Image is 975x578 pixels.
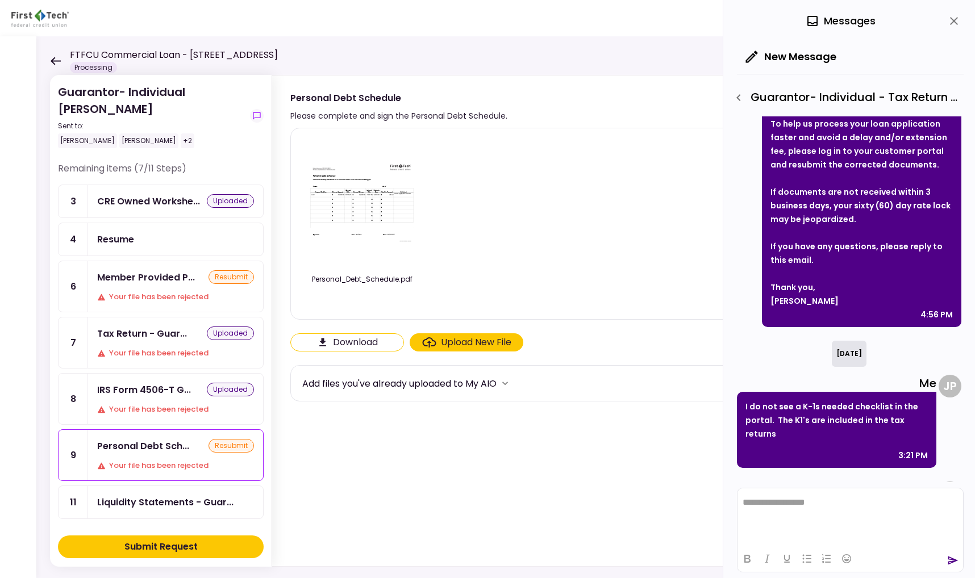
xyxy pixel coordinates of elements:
[302,274,422,284] div: Personal_Debt_Schedule.pdf
[757,551,777,567] button: Italic
[209,439,254,453] div: resubmit
[97,291,254,303] div: Your file has been rejected
[410,333,523,351] span: Click here to upload the required document
[737,481,936,499] div: Me
[58,121,245,131] div: Sent to:
[97,383,191,397] div: IRS Form 4506-T Guarantor
[58,133,117,148] div: [PERSON_NAME]
[97,495,234,509] div: Liquidity Statements - Guarantor
[97,404,254,415] div: Your file has been rejected
[770,240,953,267] div: If you have any questions, please reply to this email.
[119,133,178,148] div: [PERSON_NAME]
[920,308,953,321] div: 4:56 PM
[97,232,134,246] div: Resume
[290,333,404,351] button: Click here to download the document
[898,449,928,462] div: 3:21 PM
[250,109,264,123] button: show-messages
[97,347,254,359] div: Your file has been rejected
[181,133,194,148] div: +2
[939,375,961,397] div: J P
[58,83,245,148] div: Guarantor- Individual [PERSON_NAME]
[70,62,117,73] div: Processing
[737,375,936,392] div: Me
[97,439,189,453] div: Personal Debt Schedule
[58,317,264,368] a: 7Tax Return - GuarantoruploadedYour file has been rejected
[770,185,953,226] div: If documents are not received within 3 business days, your sixty (60) day rate lock may be jeopar...
[817,551,836,567] button: Numbered list
[770,294,953,308] div: [PERSON_NAME]
[58,429,264,481] a: 9Personal Debt ScheduleresubmitYour file has been rejected
[797,551,816,567] button: Bullet list
[832,341,866,367] div: [DATE]
[11,10,69,27] img: Partner icon
[207,326,254,340] div: uploaded
[97,326,187,341] div: Tax Return - Guarantor
[737,42,845,72] button: New Message
[59,374,88,424] div: 8
[58,162,264,185] div: Remaining items (7/11 Steps)
[272,75,952,567] div: Personal Debt SchedulePlease complete and sign the Personal Debt Schedule.resubmitshow-messagesPe...
[97,460,254,471] div: Your file has been rejected
[770,117,953,171] div: To help us process your loan application faster and avoid a delay and/or extension fee, please lo...
[58,535,264,558] button: Submit Request
[290,91,507,105] div: Personal Debt Schedule
[59,185,88,217] div: 3
[59,317,88,368] div: 7
[207,194,254,208] div: uploaded
[738,488,963,545] iframe: Rich Text Area
[939,481,961,504] div: J P
[58,261,264,312] a: 6Member Provided PFSresubmitYour file has been rejected
[59,223,88,256] div: 4
[497,375,514,392] button: more
[944,11,964,31] button: close
[58,373,264,425] a: 8IRS Form 4506-T GuarantoruploadedYour file has been rejected
[837,551,856,567] button: Emojis
[290,109,507,123] div: Please complete and sign the Personal Debt Schedule.
[59,261,88,312] div: 6
[58,185,264,218] a: 3CRE Owned Worksheetuploaded
[70,48,278,62] h1: FTFCU Commercial Loan - [STREET_ADDRESS]
[207,383,254,396] div: uploaded
[209,270,254,284] div: resubmit
[745,400,928,441] p: I do not see a K-1s needed checklist in the portal. The K1's are included in the tax returns
[59,486,88,518] div: 11
[441,336,511,349] div: Upload New File
[806,12,876,30] div: Messages
[947,555,959,566] button: send
[58,223,264,256] a: 4Resume
[124,540,198,554] div: Submit Request
[777,551,797,567] button: Underline
[738,551,757,567] button: Bold
[59,430,88,480] div: 9
[729,88,964,107] div: Guarantor- Individual - Tax Return - Guarantor
[97,270,195,284] div: Member Provided PFS
[770,280,953,294] div: Thank you,
[58,485,264,519] a: 11Liquidity Statements - Guarantor
[97,194,200,208] div: CRE Owned Worksheet
[302,376,497,391] div: Add files you've already uploaded to My AIO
